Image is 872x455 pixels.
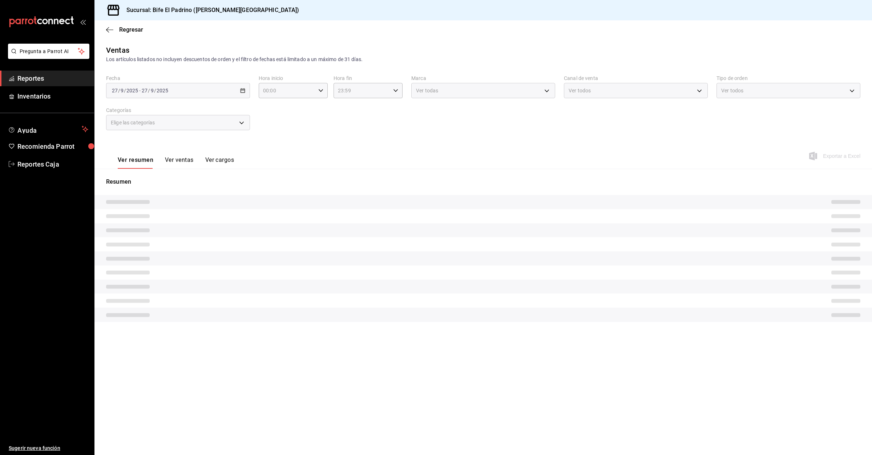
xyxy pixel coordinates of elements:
[139,88,141,93] span: -
[716,76,860,81] label: Tipo de orden
[106,108,250,113] label: Categorías
[17,73,88,83] span: Reportes
[141,88,148,93] input: --
[9,444,88,452] span: Sugerir nueva función
[120,88,124,93] input: --
[118,156,153,169] button: Ver resumen
[124,88,126,93] span: /
[721,87,743,94] span: Ver todos
[112,88,118,93] input: --
[205,156,234,169] button: Ver cargos
[411,76,555,81] label: Marca
[106,45,129,56] div: Ventas
[126,88,138,93] input: ----
[17,91,88,101] span: Inventarios
[148,88,150,93] span: /
[165,156,194,169] button: Ver ventas
[154,88,156,93] span: /
[111,119,155,126] span: Elige las categorías
[156,88,169,93] input: ----
[17,159,88,169] span: Reportes Caja
[118,88,120,93] span: /
[106,76,250,81] label: Fecha
[334,76,403,81] label: Hora fin
[5,53,89,60] a: Pregunta a Parrot AI
[106,26,143,33] button: Regresar
[259,76,328,81] label: Hora inicio
[106,56,860,63] div: Los artículos listados no incluyen descuentos de orden y el filtro de fechas está limitado a un m...
[8,44,89,59] button: Pregunta a Parrot AI
[121,6,299,15] h3: Sucursal: Bife El Padrino ([PERSON_NAME][GEOGRAPHIC_DATA])
[17,125,79,133] span: Ayuda
[106,177,860,186] p: Resumen
[17,141,88,151] span: Recomienda Parrot
[20,48,78,55] span: Pregunta a Parrot AI
[569,87,591,94] span: Ver todos
[118,156,234,169] div: navigation tabs
[416,87,438,94] span: Ver todas
[119,26,143,33] span: Regresar
[80,19,86,25] button: open_drawer_menu
[150,88,154,93] input: --
[564,76,708,81] label: Canal de venta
